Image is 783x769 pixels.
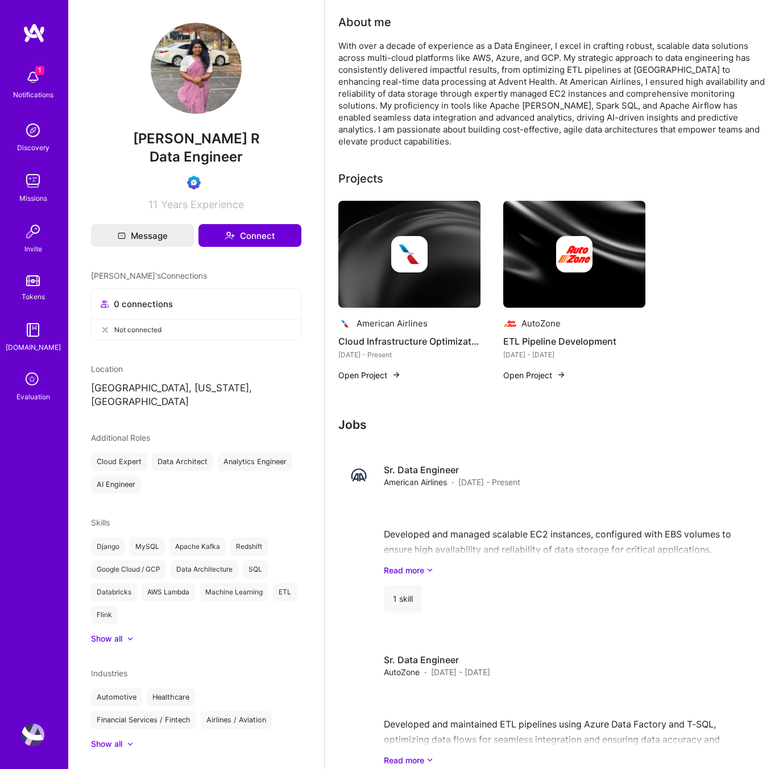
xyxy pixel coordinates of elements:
div: [DATE] - Present [338,349,480,361]
div: MySQL [130,538,165,556]
div: Invite [24,243,42,255]
img: Invite [22,220,44,243]
button: Open Project [338,369,401,381]
img: User Avatar [151,23,242,114]
div: ETL [273,583,297,601]
span: [PERSON_NAME]'s Connections [91,270,207,282]
div: Cloud Expert [91,453,147,471]
span: Skills [91,518,110,527]
div: With over a decade of experience as a Data Engineer, I excel in crafting robust, scalable data so... [338,40,769,147]
img: Company logo [347,464,370,486]
span: 1 [35,66,44,75]
div: AI Engineer [91,476,141,494]
div: Django [91,538,125,556]
div: Discovery [17,142,49,154]
div: [DOMAIN_NAME] [6,341,61,353]
i: icon Mail [118,231,126,239]
div: AWS Lambda [142,583,195,601]
a: Read more [384,754,737,766]
a: Read more [384,564,737,576]
a: User Avatar [19,723,47,746]
span: [DATE] - Present [458,476,520,488]
img: cover [503,201,645,308]
div: Evaluation [16,391,50,403]
button: Open Project [503,369,566,381]
span: Additional Roles [91,433,150,443]
span: AutoZone [384,666,420,678]
div: Notifications [13,89,53,101]
div: Analytics Engineer [218,453,292,471]
div: Missions [19,192,47,204]
img: guide book [22,319,44,341]
div: Data Architecture [171,560,238,578]
div: Show all [91,633,122,644]
div: Show all [91,738,122,750]
button: Message [91,224,194,247]
div: Tokens [22,291,45,303]
img: Evaluation Call Booked [187,176,201,189]
div: American Airlines [357,317,428,329]
img: teamwork [22,169,44,192]
div: Financial Services / Fintech [91,711,196,729]
div: Healthcare [147,688,195,706]
div: Google Cloud / GCP [91,560,166,578]
div: Airlines / Aviation [201,711,272,729]
img: bell [22,66,44,89]
span: · [451,476,454,488]
h4: Sr. Data Engineer [384,464,520,476]
div: Data Architect [152,453,213,471]
span: Not connected [114,324,161,336]
h4: ETL Pipeline Development [503,334,645,349]
i: icon SelectionTeam [22,369,44,391]
button: 0 connectionsNot connected [91,288,301,340]
span: American Airlines [384,476,447,488]
div: Flink [91,606,118,624]
i: icon Connect [225,230,235,241]
span: Industries [91,668,127,678]
div: [DATE] - [DATE] [503,349,645,361]
div: Projects [338,170,383,187]
img: Company logo [503,317,517,330]
div: AutoZone [521,317,561,329]
div: Location [91,363,301,375]
i: icon ArrowDownSecondaryDark [426,564,433,576]
span: · [424,666,426,678]
img: arrow-right [557,370,566,379]
img: logo [23,23,45,43]
img: User Avatar [22,723,44,746]
span: 0 connections [114,298,173,310]
span: 11 [148,199,158,210]
img: discovery [22,119,44,142]
span: [DATE] - [DATE] [431,666,490,678]
i: icon Collaborator [101,300,109,308]
img: Company logo [391,236,428,272]
div: SQL [243,560,268,578]
i: icon ArrowDownSecondaryDark [426,754,433,766]
span: Years Experience [161,199,244,210]
p: [GEOGRAPHIC_DATA], [US_STATE], [GEOGRAPHIC_DATA] [91,382,301,409]
div: Machine Learning [200,583,268,601]
h4: Cloud Infrastructure Optimization [338,334,480,349]
img: Company logo [556,236,593,272]
img: arrow-right [392,370,401,379]
img: Company logo [347,654,370,676]
span: [PERSON_NAME] R [91,130,301,147]
img: tokens [26,275,40,286]
div: Redshift [230,538,268,556]
div: Apache Kafka [169,538,226,556]
div: About me [338,14,391,31]
h4: Sr. Data Engineer [384,654,490,666]
div: Databricks [91,583,137,601]
img: cover [338,201,480,308]
span: Data Engineer [150,148,243,165]
div: 1 skill [384,585,422,613]
div: Automotive [91,688,142,706]
h3: Jobs [338,417,746,432]
img: Company logo [338,317,352,330]
button: Connect [198,224,301,247]
i: icon CloseGray [101,325,110,334]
